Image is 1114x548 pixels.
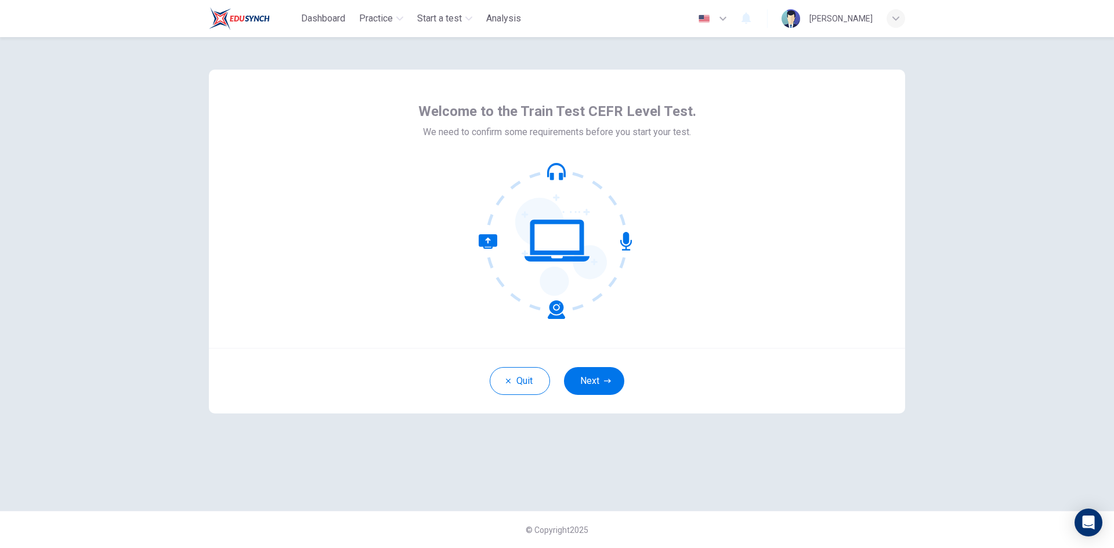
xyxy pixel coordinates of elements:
[359,12,393,26] span: Practice
[296,8,350,29] button: Dashboard
[355,8,408,29] button: Practice
[423,125,691,139] span: We need to confirm some requirements before you start your test.
[482,8,526,29] button: Analysis
[418,102,696,121] span: Welcome to the Train Test CEFR Level Test.
[301,12,345,26] span: Dashboard
[809,12,873,26] div: [PERSON_NAME]
[413,8,477,29] button: Start a test
[417,12,462,26] span: Start a test
[782,9,800,28] img: Profile picture
[486,12,521,26] span: Analysis
[490,367,550,395] button: Quit
[1075,509,1102,536] div: Open Intercom Messenger
[526,525,588,535] span: © Copyright 2025
[209,7,296,30] a: Train Test logo
[209,7,270,30] img: Train Test logo
[564,367,624,395] button: Next
[697,14,711,23] img: en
